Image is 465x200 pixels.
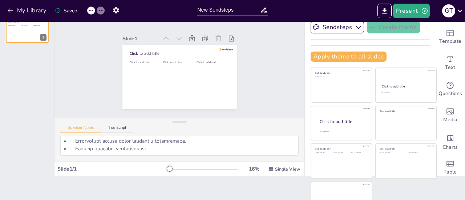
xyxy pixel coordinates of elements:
[315,72,367,74] div: Click to add title
[315,76,367,78] div: Click to add text
[5,5,49,16] button: My Library
[438,90,462,98] span: Questions
[436,155,465,181] div: Add a table
[445,64,455,72] span: Text
[57,166,168,172] div: Slide 1 / 1
[442,143,458,151] span: Charts
[55,7,77,14] div: Saved
[380,109,432,112] div: Click to add title
[393,4,429,18] button: Present
[315,152,331,154] div: Click to add text
[320,131,365,132] div: Click to add body
[333,152,349,154] div: Click to add text
[315,147,367,150] div: Click to add title
[408,152,431,154] div: Click to add text
[311,21,364,33] button: Sendsteps
[311,52,387,62] button: Apply theme to all slides
[443,116,457,124] span: Media
[351,152,367,154] div: Click to add text
[275,166,300,172] span: Single View
[380,147,432,150] div: Click to add title
[436,76,465,102] div: Get real-time input from your audience
[21,25,28,26] span: Click to add text
[60,125,101,133] button: Speaker Notes
[245,166,263,172] div: 16 %
[382,84,430,89] div: Click to add title
[101,125,134,133] button: Transcript
[439,37,461,45] span: Template
[197,5,260,15] input: Insert title
[442,4,455,18] button: G T
[436,102,465,128] div: Add images, graphics, shapes or video
[380,152,403,154] div: Click to add text
[381,91,430,93] div: Click to add text
[436,128,465,155] div: Add charts and graphs
[133,41,163,52] span: Click to add title
[444,168,457,176] span: Table
[8,21,20,23] span: Click to add title
[8,25,16,26] span: Click to add text
[60,136,299,156] textarea: Loremipsu Do Sitametcon (ADI) e) Seddoeius tempo in utlabor et Dolo m aliquae Adminim ve Quis • N...
[197,64,216,72] span: Click to add text
[442,4,455,17] div: G T
[40,34,46,41] div: 1
[377,4,392,18] button: Export to PowerPoint
[436,50,465,76] div: Add text boxes
[320,119,366,125] div: Click to add title
[164,57,183,65] span: Click to add text
[367,21,420,33] button: Create theme
[131,50,151,58] span: Click to add text
[6,19,49,43] div: 1
[436,24,465,50] div: Add ready made slides
[129,24,165,38] div: Slide 1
